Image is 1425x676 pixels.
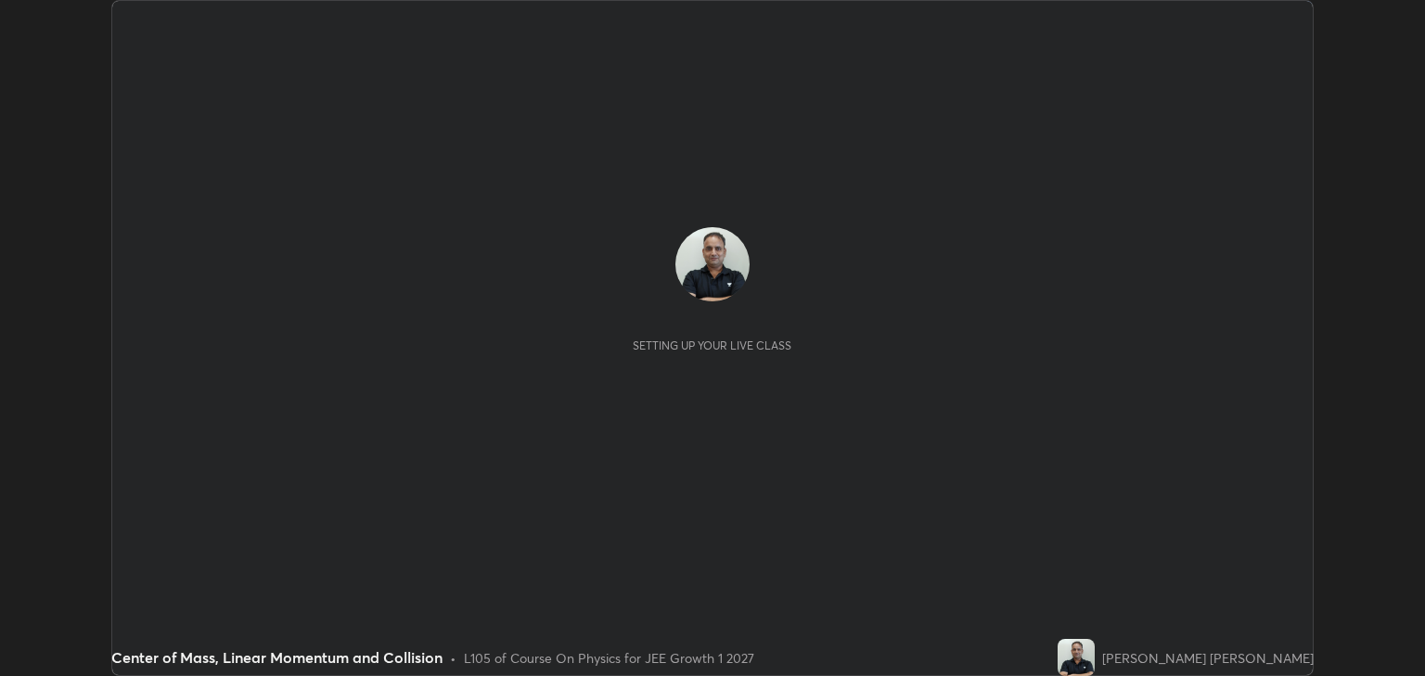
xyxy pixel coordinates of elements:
[450,648,456,668] div: •
[111,646,443,669] div: Center of Mass, Linear Momentum and Collision
[675,227,750,301] img: 3a59e42194ec479db318b30fb47d773a.jpg
[1102,648,1314,668] div: [PERSON_NAME] [PERSON_NAME]
[464,648,754,668] div: L105 of Course On Physics for JEE Growth 1 2027
[633,338,791,352] div: Setting up your live class
[1058,639,1095,676] img: 3a59e42194ec479db318b30fb47d773a.jpg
